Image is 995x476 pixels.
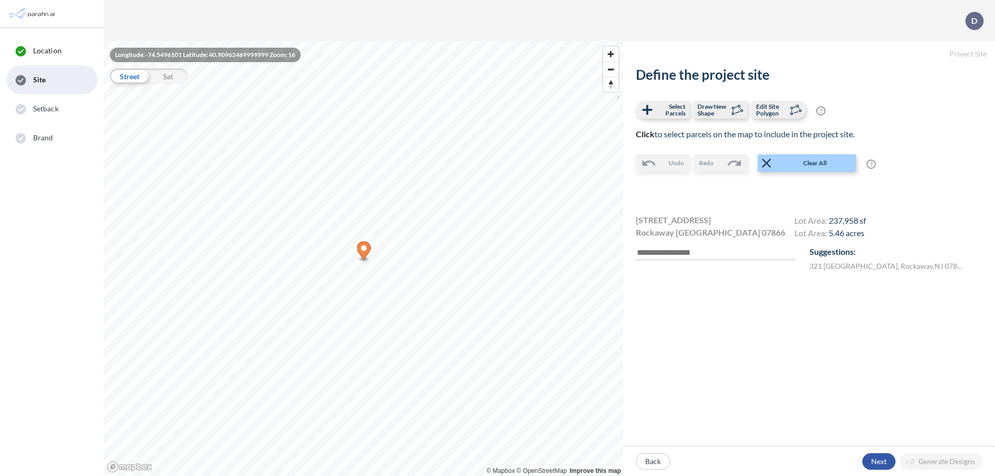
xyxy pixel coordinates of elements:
[603,47,618,62] button: Zoom in
[809,246,983,258] p: Suggestions:
[971,16,977,25] p: D
[669,158,684,168] span: Undo
[33,104,59,114] span: Setback
[636,214,711,226] span: [STREET_ADDRESS]
[570,467,621,474] a: Improve this map
[756,103,787,117] span: Edit Site Polygon
[636,129,655,139] b: Click
[758,154,856,172] button: Clear All
[487,467,515,474] a: Mapbox
[794,215,866,228] h4: Lot Area:
[8,4,58,23] img: Parafin
[816,106,826,116] span: ?
[636,67,983,83] h2: Define the project site
[645,456,661,467] p: Back
[623,41,995,67] h5: Project Site
[110,68,149,84] div: Street
[603,77,618,92] button: Reset bearing to north
[698,103,728,117] span: Draw New Shape
[357,241,371,263] div: Map marker
[104,41,623,476] canvas: Map
[110,48,301,62] div: Longitude: -74.5496101 Latitude: 40.90962469999999 Zoom: 16
[636,129,855,139] span: to select parcels on the map to include in the project site.
[866,160,876,169] span: ?
[774,158,855,168] span: Clear All
[694,154,747,172] button: Redo
[33,133,53,143] span: Brand
[33,75,46,85] span: Site
[636,453,670,470] button: Back
[862,453,895,470] button: Next
[794,228,866,240] h4: Lot Area:
[699,158,714,168] span: Redo
[33,46,62,56] span: Location
[603,62,618,77] button: Zoom out
[829,228,864,238] span: 5.46 acres
[829,215,866,225] span: 237,958 sf
[517,467,567,474] a: OpenStreetMap
[107,461,152,473] a: Mapbox homepage
[636,154,689,172] button: Undo
[809,261,965,271] label: 321 [GEOGRAPHIC_DATA] , Rockaway , NJ 07866 , US
[636,226,785,239] span: Rockaway [GEOGRAPHIC_DATA] 07866
[655,103,686,117] span: Select Parcels
[149,68,188,84] div: Sat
